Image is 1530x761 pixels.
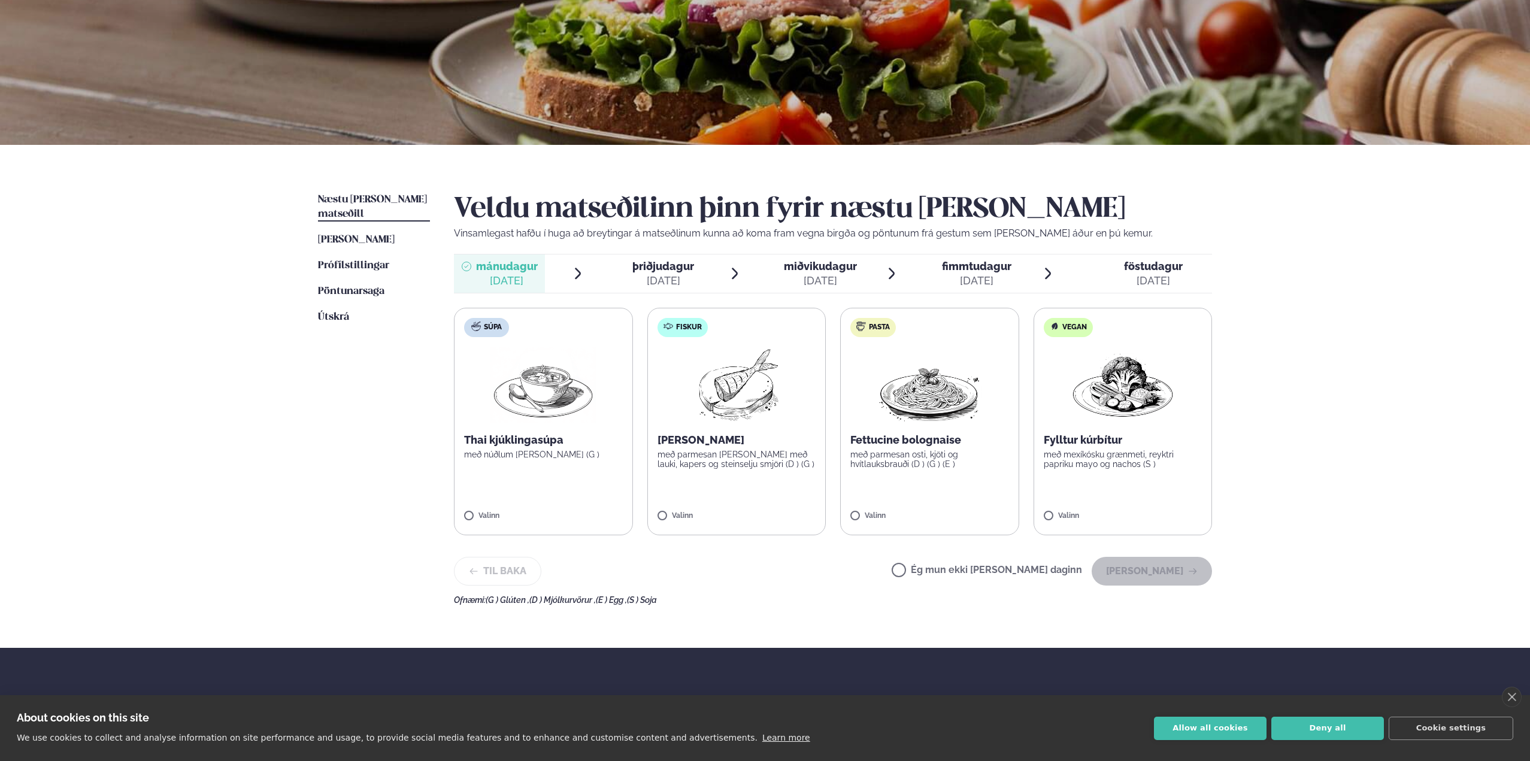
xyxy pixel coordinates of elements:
[850,450,1009,469] p: með parmesan osti, kjöti og hvítlauksbrauði (D ) (G ) (E )
[454,193,1212,226] h2: Veldu matseðilinn þinn fyrir næstu [PERSON_NAME]
[784,274,857,288] div: [DATE]
[850,433,1009,447] p: Fettucine bolognaise
[683,347,789,423] img: Fish.png
[484,323,502,332] span: Súpa
[1124,274,1183,288] div: [DATE]
[663,322,673,331] img: fish.svg
[942,274,1011,288] div: [DATE]
[942,260,1011,272] span: fimmtudagur
[658,433,816,447] p: [PERSON_NAME]
[676,323,702,332] span: Fiskur
[529,595,596,605] span: (D ) Mjólkurvörur ,
[1389,717,1513,740] button: Cookie settings
[1124,260,1183,272] span: föstudagur
[856,322,866,331] img: pasta.svg
[1154,717,1267,740] button: Allow all cookies
[632,274,694,288] div: [DATE]
[318,259,389,273] a: Prófílstillingar
[490,347,596,423] img: Soup.png
[454,226,1212,241] p: Vinsamlegast hafðu í huga að breytingar á matseðlinum kunna að koma fram vegna birgða og pöntunum...
[1062,323,1087,332] span: Vegan
[627,595,657,605] span: (S ) Soja
[476,260,538,272] span: mánudagur
[318,286,384,296] span: Pöntunarsaga
[632,260,694,272] span: þriðjudagur
[318,284,384,299] a: Pöntunarsaga
[318,193,430,222] a: Næstu [PERSON_NAME] matseðill
[1044,450,1202,469] p: með mexíkósku grænmeti, reyktri papriku mayo og nachos (S )
[762,733,810,742] a: Learn more
[1092,557,1212,586] button: [PERSON_NAME]
[454,595,1212,605] div: Ofnæmi:
[476,274,538,288] div: [DATE]
[869,323,890,332] span: Pasta
[784,260,857,272] span: miðvikudagur
[318,260,389,271] span: Prófílstillingar
[318,195,427,219] span: Næstu [PERSON_NAME] matseðill
[1070,347,1175,423] img: Vegan.png
[318,233,395,247] a: [PERSON_NAME]
[464,450,623,459] p: með núðlum [PERSON_NAME] (G )
[318,310,349,325] a: Útskrá
[318,235,395,245] span: [PERSON_NAME]
[1502,687,1522,707] a: close
[1271,717,1384,740] button: Deny all
[17,711,149,724] strong: About cookies on this site
[17,733,758,742] p: We use cookies to collect and analyse information on site performance and usage, to provide socia...
[486,595,529,605] span: (G ) Glúten ,
[596,595,627,605] span: (E ) Egg ,
[454,557,541,586] button: Til baka
[318,312,349,322] span: Útskrá
[1044,433,1202,447] p: Fylltur kúrbítur
[1050,322,1059,331] img: Vegan.svg
[658,450,816,469] p: með parmesan [PERSON_NAME] með lauki, kapers og steinselju smjöri (D ) (G )
[471,322,481,331] img: soup.svg
[877,347,982,423] img: Spagetti.png
[464,433,623,447] p: Thai kjúklingasúpa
